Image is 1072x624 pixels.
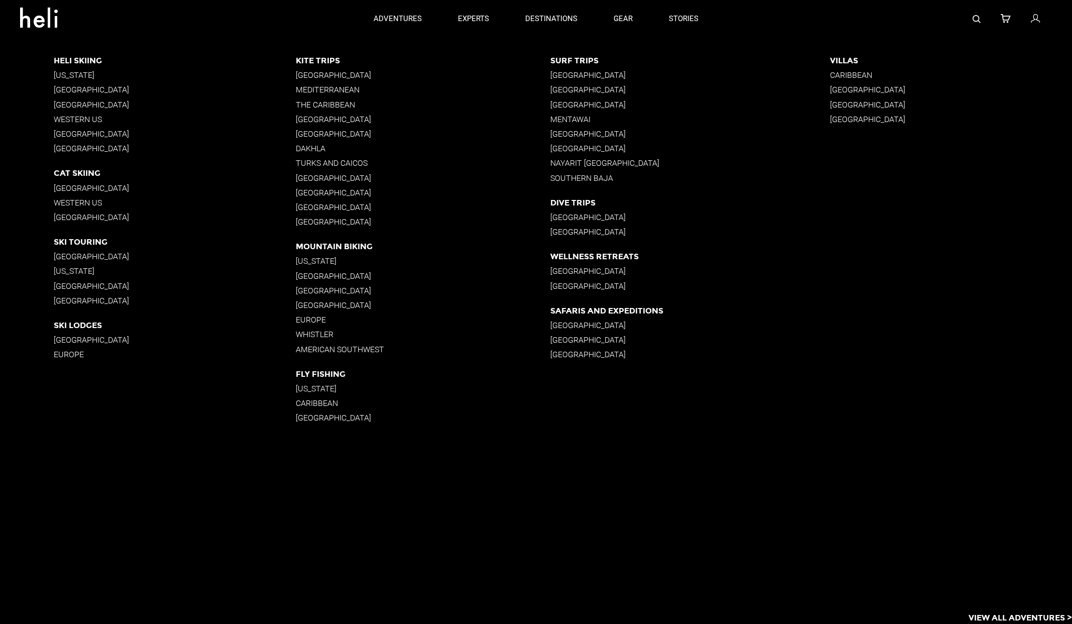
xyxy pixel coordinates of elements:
p: Safaris and Expeditions [550,306,830,316]
p: [GEOGRAPHIC_DATA] [54,213,296,222]
p: Kite Trips [296,56,551,65]
p: [GEOGRAPHIC_DATA] [550,100,830,110]
p: [GEOGRAPHIC_DATA] [296,70,551,80]
p: Cat Skiing [54,168,296,178]
p: [GEOGRAPHIC_DATA] [550,266,830,276]
p: adventures [374,14,422,24]
p: [GEOGRAPHIC_DATA] [550,85,830,94]
p: [GEOGRAPHIC_DATA] [54,85,296,94]
p: [GEOGRAPHIC_DATA] [54,183,296,193]
p: [GEOGRAPHIC_DATA] [550,281,830,291]
p: Europe [296,315,551,325]
p: Western US [54,115,296,124]
p: [GEOGRAPHIC_DATA] [550,335,830,345]
p: [GEOGRAPHIC_DATA] [550,227,830,237]
p: experts [458,14,489,24]
p: [GEOGRAPHIC_DATA] [550,129,830,139]
p: [GEOGRAPHIC_DATA] [296,129,551,139]
p: [GEOGRAPHIC_DATA] [550,350,830,359]
p: Ski Touring [54,237,296,247]
p: [GEOGRAPHIC_DATA] [830,100,1072,110]
img: search-bar-icon.svg [973,15,981,23]
p: Heli Skiing [54,56,296,65]
p: [US_STATE] [54,70,296,80]
p: [GEOGRAPHIC_DATA] [296,286,551,295]
p: [GEOGRAPHIC_DATA] [296,188,551,197]
p: Mountain Biking [296,242,551,251]
p: View All Adventures > [969,612,1072,624]
p: Wellness Retreats [550,252,830,261]
p: [GEOGRAPHIC_DATA] [550,70,830,80]
p: [GEOGRAPHIC_DATA] [550,213,830,222]
p: Mediterranean [296,85,551,94]
p: [GEOGRAPHIC_DATA] [830,85,1072,94]
p: [GEOGRAPHIC_DATA] [54,335,296,345]
p: Southern Baja [550,173,830,183]
p: destinations [525,14,577,24]
p: Caribbean [296,398,551,408]
p: [GEOGRAPHIC_DATA] [54,100,296,110]
p: Ski Lodges [54,321,296,330]
p: [GEOGRAPHIC_DATA] [54,281,296,291]
p: Whistler [296,330,551,339]
p: [GEOGRAPHIC_DATA] [54,129,296,139]
p: Villas [830,56,1072,65]
p: [GEOGRAPHIC_DATA] [54,296,296,305]
p: American Southwest [296,345,551,354]
p: [GEOGRAPHIC_DATA] [54,252,296,261]
p: [GEOGRAPHIC_DATA] [296,217,551,227]
p: Europe [54,350,296,359]
p: Surf Trips [550,56,830,65]
p: [US_STATE] [296,256,551,266]
p: [GEOGRAPHIC_DATA] [296,300,551,310]
p: Western US [54,198,296,207]
p: Turks and Caicos [296,158,551,168]
p: Caribbean [830,70,1072,80]
p: [US_STATE] [296,384,551,393]
p: [GEOGRAPHIC_DATA] [296,115,551,124]
p: [US_STATE] [54,266,296,276]
p: [GEOGRAPHIC_DATA] [830,115,1072,124]
p: [GEOGRAPHIC_DATA] [296,413,551,423]
p: [GEOGRAPHIC_DATA] [550,321,830,330]
p: [GEOGRAPHIC_DATA] [296,173,551,183]
p: [GEOGRAPHIC_DATA] [296,202,551,212]
p: Dive Trips [550,198,830,207]
p: [GEOGRAPHIC_DATA] [550,144,830,153]
p: Mentawai [550,115,830,124]
p: [GEOGRAPHIC_DATA] [296,271,551,281]
p: Nayarit [GEOGRAPHIC_DATA] [550,158,830,168]
p: [GEOGRAPHIC_DATA] [54,144,296,153]
p: Dakhla [296,144,551,153]
p: Fly Fishing [296,369,551,379]
p: The Caribbean [296,100,551,110]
